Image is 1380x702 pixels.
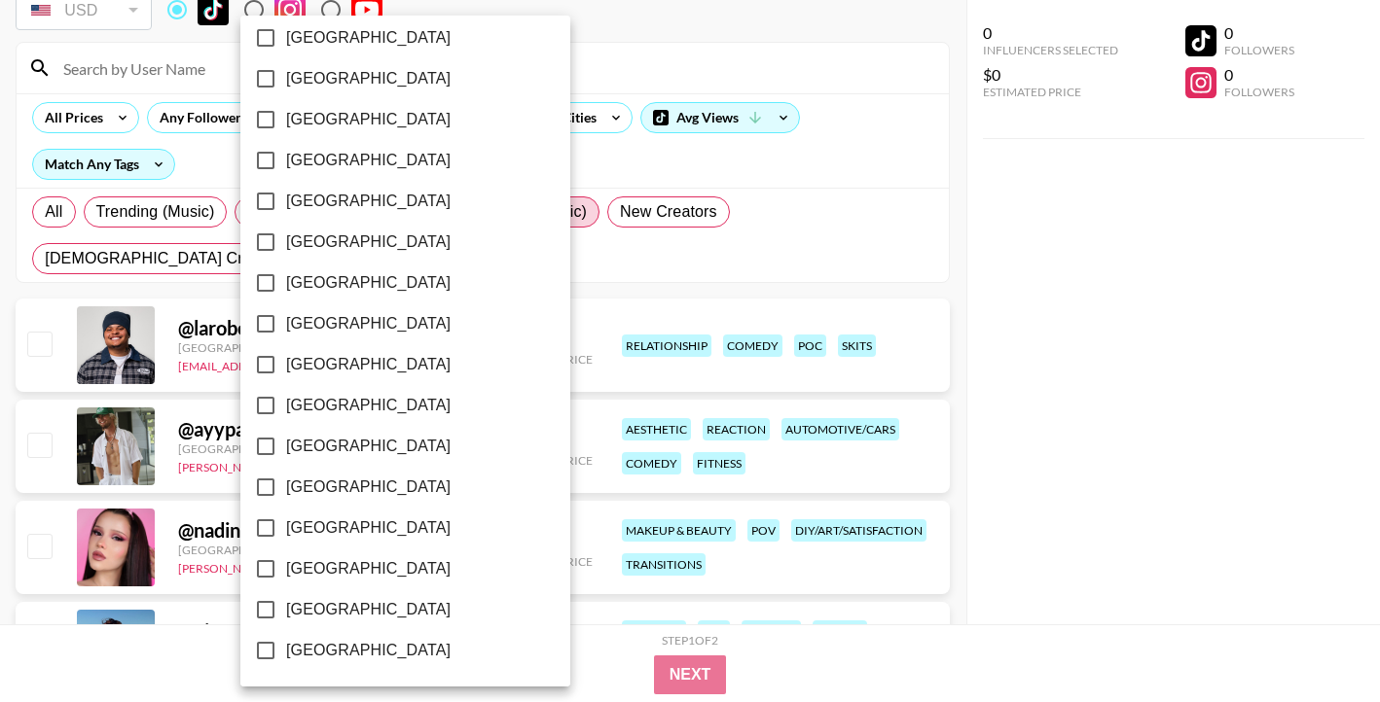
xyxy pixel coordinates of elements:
[286,639,451,662] span: [GEOGRAPHIC_DATA]
[286,149,451,172] span: [GEOGRAPHIC_DATA]
[286,394,451,417] span: [GEOGRAPHIC_DATA]
[286,353,451,376] span: [GEOGRAPHIC_DATA]
[286,271,451,295] span: [GEOGRAPHIC_DATA]
[286,312,451,335] span: [GEOGRAPHIC_DATA]
[286,230,451,254] span: [GEOGRAPHIC_DATA]
[286,190,451,213] span: [GEOGRAPHIC_DATA]
[286,475,451,499] span: [GEOGRAPHIC_DATA]
[286,598,451,621] span: [GEOGRAPHIC_DATA]
[286,557,451,580] span: [GEOGRAPHIC_DATA]
[286,435,451,458] span: [GEOGRAPHIC_DATA]
[1283,605,1357,679] iframe: Drift Widget Chat Controller
[286,516,451,540] span: [GEOGRAPHIC_DATA]
[286,26,451,50] span: [GEOGRAPHIC_DATA]
[286,108,451,131] span: [GEOGRAPHIC_DATA]
[286,67,451,90] span: [GEOGRAPHIC_DATA]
